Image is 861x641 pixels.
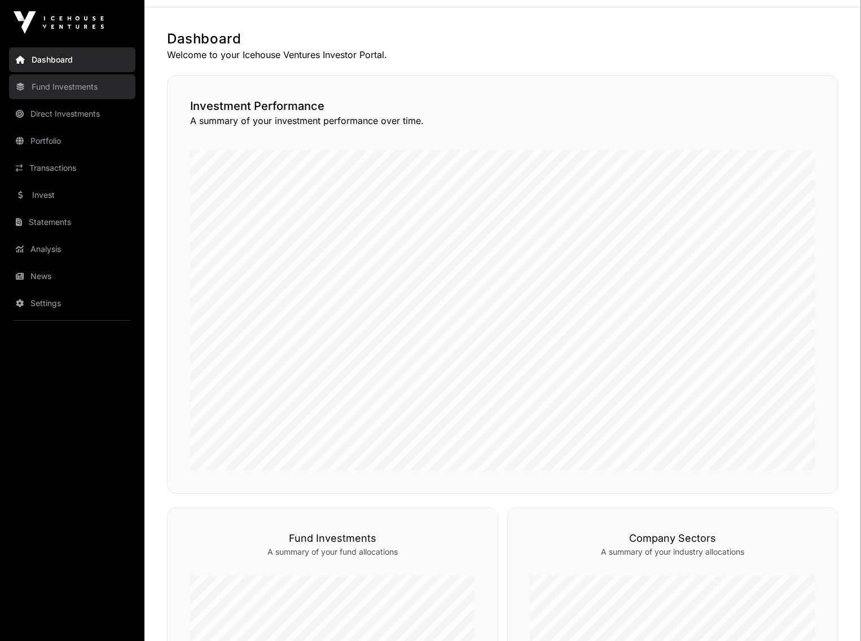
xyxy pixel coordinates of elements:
[9,183,135,207] a: Invest
[9,101,135,126] a: Direct Investments
[530,546,815,558] p: A summary of your industry allocations
[9,47,135,72] a: Dashboard
[9,156,135,180] a: Transactions
[805,587,861,641] iframe: Chat Widget
[167,30,838,48] h1: Dashboard
[190,531,475,546] h3: Fund Investments
[167,48,838,61] p: Welcome to your Icehouse Ventures Investor Portal.
[190,546,475,558] p: A summary of your fund allocations
[14,11,104,34] img: Icehouse Ventures Logo
[190,114,815,127] p: A summary of your investment performance over time.
[805,587,861,641] div: チャットウィジェット
[9,237,135,262] a: Analysis
[190,98,815,114] h2: Investment Performance
[530,531,815,546] h3: Company Sectors
[9,74,135,99] a: Fund Investments
[9,264,135,289] a: News
[9,291,135,316] a: Settings
[9,129,135,153] a: Portfolio
[9,210,135,235] a: Statements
